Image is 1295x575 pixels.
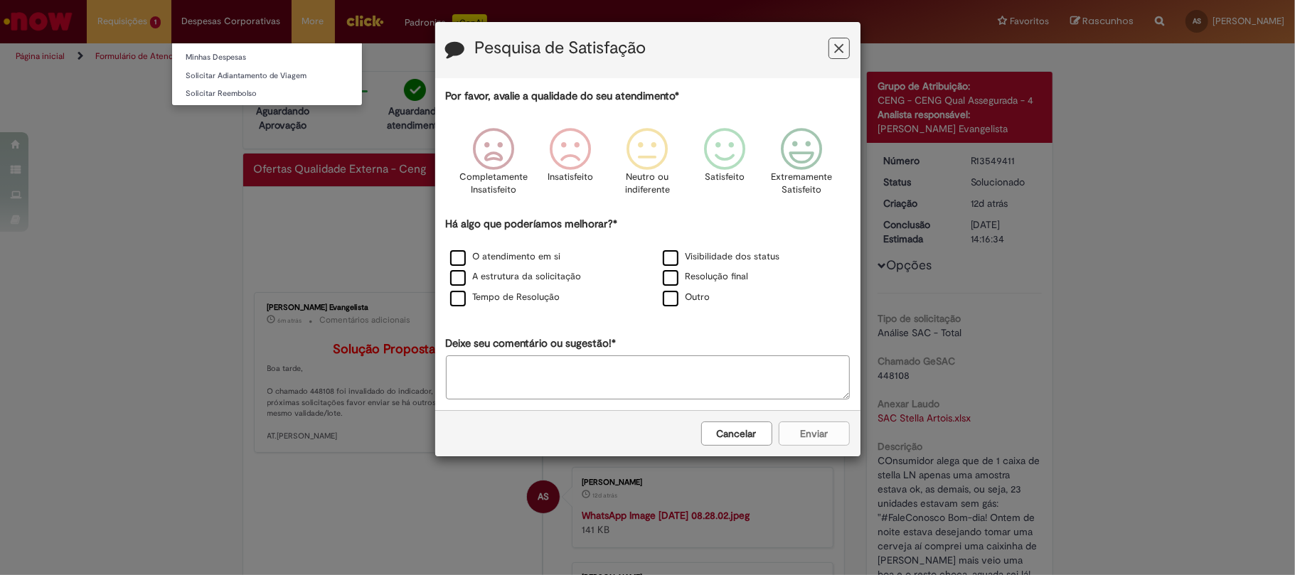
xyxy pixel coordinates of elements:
[172,50,362,65] a: Minhas Despesas
[611,117,683,215] div: Neutro ou indiferente
[663,291,710,304] label: Outro
[172,68,362,84] a: Solicitar Adiantamento de Viagem
[171,43,363,106] ul: Despesas Corporativas
[172,86,362,102] a: Solicitar Reembolso
[705,171,745,184] p: Satisfeito
[459,171,528,197] p: Completamente Insatisfeito
[446,336,617,351] label: Deixe seu comentário ou sugestão!*
[622,171,673,197] p: Neutro ou indiferente
[450,270,582,284] label: A estrutura da solicitação
[457,117,530,215] div: Completamente Insatisfeito
[548,171,593,184] p: Insatisfeito
[475,39,646,58] label: Pesquisa de Satisfação
[446,89,680,104] label: Por favor, avalie a qualidade do seu atendimento*
[446,217,850,308] div: Há algo que poderíamos melhorar?*
[701,421,772,446] button: Cancelar
[771,171,832,197] p: Extremamente Satisfeito
[765,117,838,215] div: Extremamente Satisfeito
[450,291,560,304] label: Tempo de Resolução
[688,117,761,215] div: Satisfeito
[663,270,749,284] label: Resolução final
[663,250,780,264] label: Visibilidade dos status
[450,250,561,264] label: O atendimento em si
[534,117,607,215] div: Insatisfeito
